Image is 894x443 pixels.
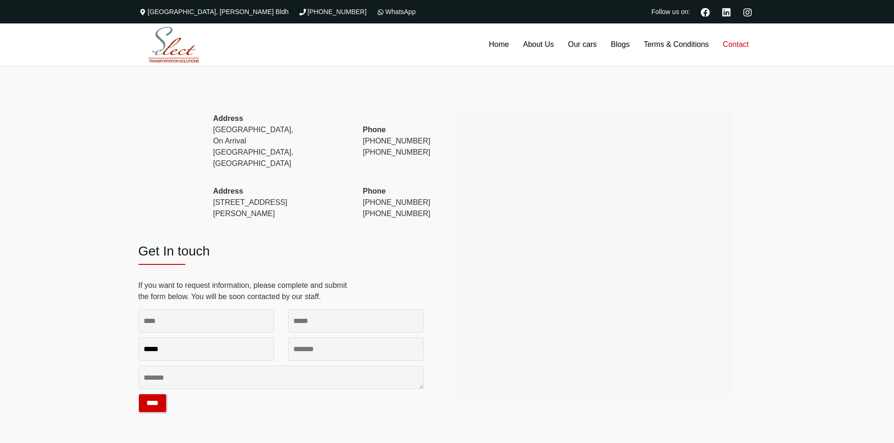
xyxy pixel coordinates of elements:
[298,8,367,15] a: [PHONE_NUMBER]
[561,23,604,66] a: Our cars
[363,187,386,195] strong: Phone
[604,23,637,66] a: Blogs
[376,8,416,15] a: WhatsApp
[363,126,386,134] strong: Phone
[363,124,424,158] p: [PHONE_NUMBER] [PHONE_NUMBER]
[213,113,274,169] p: [GEOGRAPHIC_DATA], On Arrival [GEOGRAPHIC_DATA], [GEOGRAPHIC_DATA]
[482,23,516,66] a: Home
[213,186,274,219] p: [STREET_ADDRESS][PERSON_NAME]
[141,25,206,65] img: Select Rent a Car
[138,243,424,259] h2: Get In touch
[138,307,424,413] form: Contact form
[697,7,714,17] a: Facebook
[718,7,735,17] a: Linkedin
[138,280,424,302] p: If you want to request information, please complete and submit the form below. You will be soon c...
[740,7,756,17] a: Instagram
[213,114,243,122] strong: Address
[363,186,424,219] p: [PHONE_NUMBER] [PHONE_NUMBER]
[716,23,756,66] a: Contact
[516,23,561,66] a: About Us
[213,187,243,195] strong: Address
[637,23,716,66] a: Terms & Conditions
